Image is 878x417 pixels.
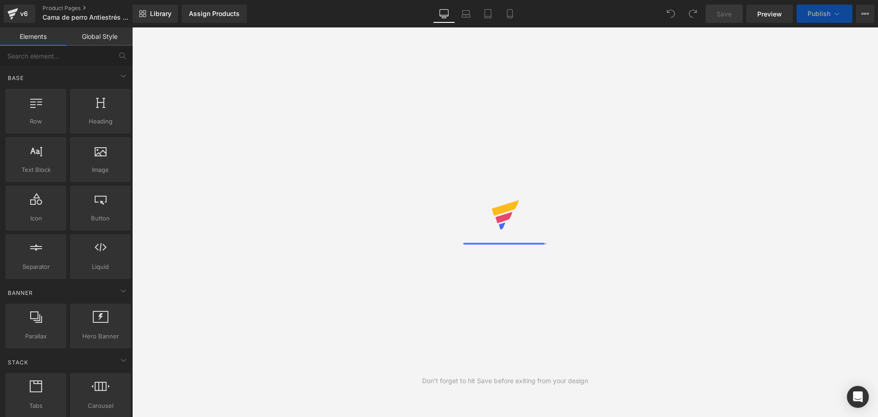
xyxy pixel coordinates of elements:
span: Parallax [8,331,64,341]
span: Button [73,214,128,223]
a: Laptop [455,5,477,23]
span: Cama de perro Antiestrés The Dogs Chile [43,14,130,21]
span: Banner [7,289,34,297]
span: Preview [757,9,782,19]
a: Tablet [477,5,499,23]
a: New Library [133,5,178,23]
span: Row [8,117,64,126]
a: Preview [746,5,793,23]
a: Mobile [499,5,521,23]
button: Publish [797,5,852,23]
span: Stack [7,358,29,367]
span: Hero Banner [73,331,128,341]
a: v6 [4,5,35,23]
button: More [856,5,874,23]
span: Save [717,9,732,19]
span: Carousel [73,401,128,411]
div: Assign Products [189,10,240,17]
span: Separator [8,262,64,272]
span: Publish [808,10,830,17]
span: Library [150,10,171,18]
span: Image [73,165,128,175]
div: Don't forget to hit Save before exiting from your design [422,376,588,386]
span: Base [7,74,25,82]
span: Text Block [8,165,64,175]
span: Icon [8,214,64,223]
div: v6 [18,8,30,20]
button: Redo [684,5,702,23]
a: Global Style [66,27,133,46]
span: Liquid [73,262,128,272]
span: Tabs [8,401,64,411]
a: Product Pages [43,5,148,12]
a: Desktop [433,5,455,23]
span: Heading [73,117,128,126]
button: Undo [662,5,680,23]
div: Open Intercom Messenger [847,386,869,408]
